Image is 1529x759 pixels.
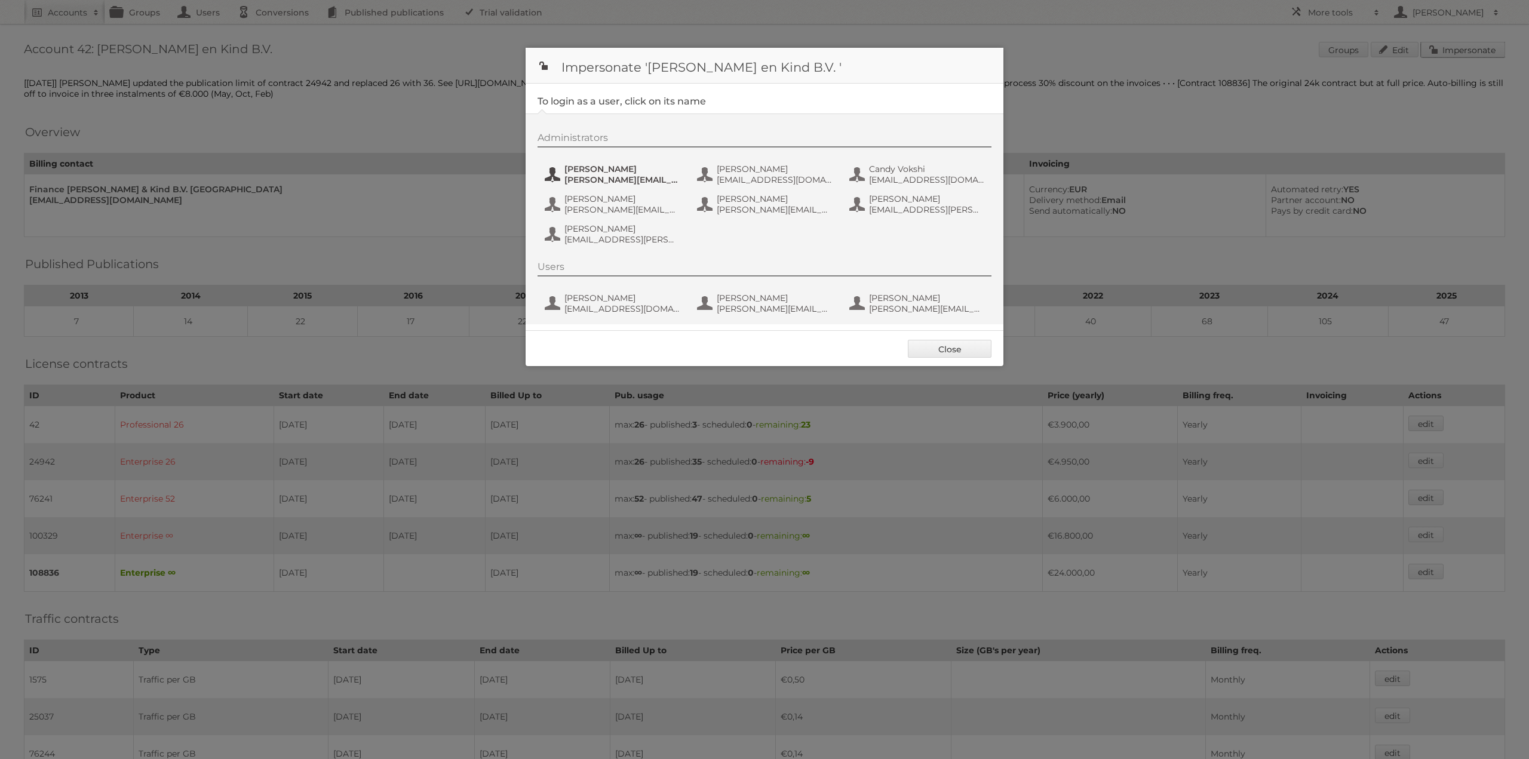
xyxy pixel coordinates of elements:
span: [PERSON_NAME] [564,164,680,174]
a: Close [908,340,991,358]
span: [PERSON_NAME][EMAIL_ADDRESS][DOMAIN_NAME] [564,174,680,185]
span: [PERSON_NAME][EMAIL_ADDRESS][PERSON_NAME][DOMAIN_NAME] [869,303,985,314]
span: [EMAIL_ADDRESS][PERSON_NAME][DOMAIN_NAME] [564,234,680,245]
button: [PERSON_NAME] [PERSON_NAME][EMAIL_ADDRESS][DOMAIN_NAME] [544,192,684,216]
span: [PERSON_NAME] [717,293,833,303]
legend: To login as a user, click on its name [538,96,706,107]
span: [PERSON_NAME] [564,293,680,303]
button: [PERSON_NAME] [PERSON_NAME][EMAIL_ADDRESS][DOMAIN_NAME] [696,192,836,216]
button: [PERSON_NAME] [EMAIL_ADDRESS][DOMAIN_NAME] [544,291,684,315]
span: Candy Vokshi [869,164,985,174]
span: [PERSON_NAME][EMAIL_ADDRESS][DOMAIN_NAME] [564,204,680,215]
span: [PERSON_NAME] [717,164,833,174]
span: [EMAIL_ADDRESS][DOMAIN_NAME] [717,174,833,185]
span: [PERSON_NAME] [717,193,833,204]
span: [PERSON_NAME][EMAIL_ADDRESS][DOMAIN_NAME] [717,204,833,215]
button: [PERSON_NAME] [PERSON_NAME][EMAIL_ADDRESS][DOMAIN_NAME] [544,162,684,186]
span: [PERSON_NAME] [564,193,680,204]
button: [PERSON_NAME] [PERSON_NAME][EMAIL_ADDRESS][DOMAIN_NAME] [696,291,836,315]
span: [EMAIL_ADDRESS][PERSON_NAME][DOMAIN_NAME] [869,204,985,215]
button: [PERSON_NAME] [EMAIL_ADDRESS][PERSON_NAME][DOMAIN_NAME] [544,222,684,246]
div: Administrators [538,132,991,148]
div: Users [538,261,991,276]
span: [EMAIL_ADDRESS][DOMAIN_NAME] [869,174,985,185]
span: [EMAIL_ADDRESS][DOMAIN_NAME] [564,303,680,314]
h1: Impersonate '[PERSON_NAME] en Kind B.V. ' [526,48,1003,84]
span: [PERSON_NAME] [869,293,985,303]
span: [PERSON_NAME][EMAIL_ADDRESS][DOMAIN_NAME] [717,303,833,314]
button: [PERSON_NAME] [PERSON_NAME][EMAIL_ADDRESS][PERSON_NAME][DOMAIN_NAME] [848,291,988,315]
button: [PERSON_NAME] [EMAIL_ADDRESS][PERSON_NAME][DOMAIN_NAME] [848,192,988,216]
span: [PERSON_NAME] [869,193,985,204]
button: Candy Vokshi [EMAIL_ADDRESS][DOMAIN_NAME] [848,162,988,186]
button: [PERSON_NAME] [EMAIL_ADDRESS][DOMAIN_NAME] [696,162,836,186]
span: [PERSON_NAME] [564,223,680,234]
